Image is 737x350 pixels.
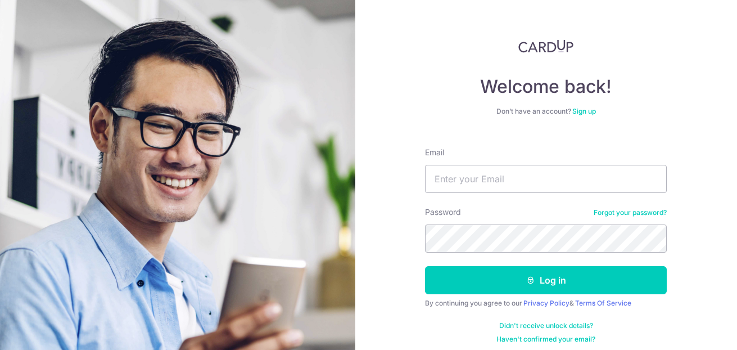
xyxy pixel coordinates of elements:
[518,39,573,53] img: CardUp Logo
[572,107,596,115] a: Sign up
[425,299,667,308] div: By continuing you agree to our &
[425,147,444,158] label: Email
[575,299,631,307] a: Terms Of Service
[499,321,593,330] a: Didn't receive unlock details?
[425,165,667,193] input: Enter your Email
[425,75,667,98] h4: Welcome back!
[425,207,461,218] label: Password
[594,208,667,217] a: Forgot your password?
[425,107,667,116] div: Don’t have an account?
[523,299,569,307] a: Privacy Policy
[496,335,595,344] a: Haven't confirmed your email?
[425,266,667,294] button: Log in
